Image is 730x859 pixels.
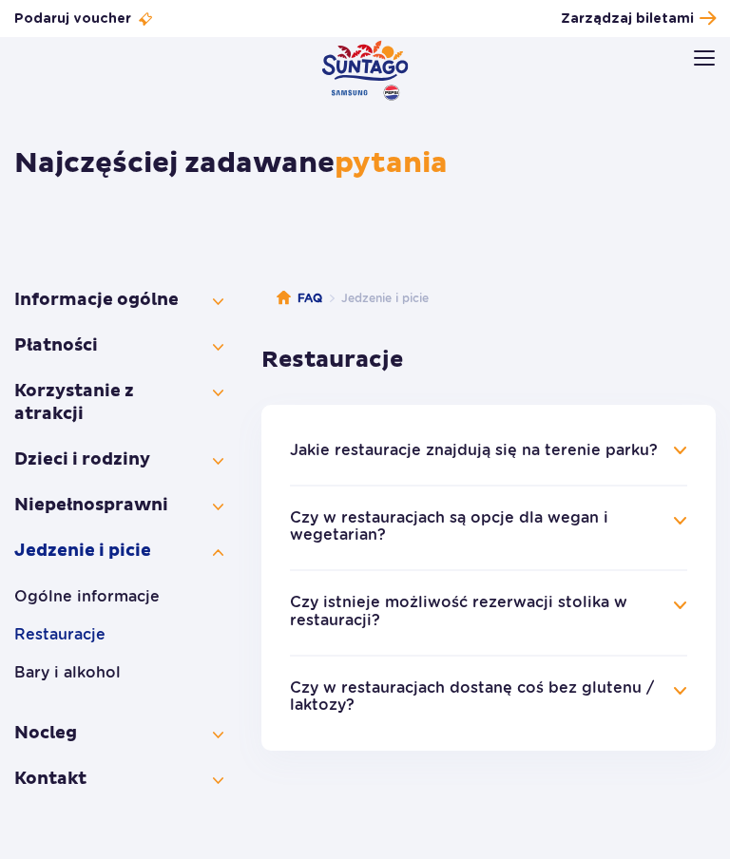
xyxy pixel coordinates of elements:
[14,10,131,29] span: Podaruj voucher
[561,6,716,31] a: Zarządzaj biletami
[14,722,223,745] button: Nocleg
[14,540,223,563] button: Jedzenie i picie
[277,289,322,308] a: FAQ
[290,509,659,544] button: Czy w restauracjach są opcje dla wegan i wegetarian?
[14,768,223,791] button: Kontakt
[14,623,223,646] button: Restauracje
[335,145,448,181] span: pytania
[290,679,659,715] button: Czy w restauracjach dostanę coś bez glutenu / laktozy?
[290,442,658,459] button: Jakie restauracje znajdują się na terenie parku?
[694,50,715,66] img: Open menu
[14,661,223,684] button: Bary i alkohol
[290,594,659,629] button: Czy istnieje możliwość rezerwacji stolika w restauracji?
[561,10,694,29] span: Zarządzaj biletami
[14,494,223,517] button: Niepełno­sprawni
[14,449,223,471] button: Dzieci i rodziny
[14,380,223,426] button: Korzystanie z atrakcji
[322,40,409,101] a: Park of Poland
[322,289,429,308] li: Jedzenie i picie
[261,346,716,374] h3: Restauracje
[14,585,223,608] button: Ogólne informacje
[14,334,223,357] button: Płatności
[14,289,223,312] button: Informacje ogólne
[14,146,716,181] h1: Najczęściej zadawane
[14,10,154,29] a: Podaruj voucher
